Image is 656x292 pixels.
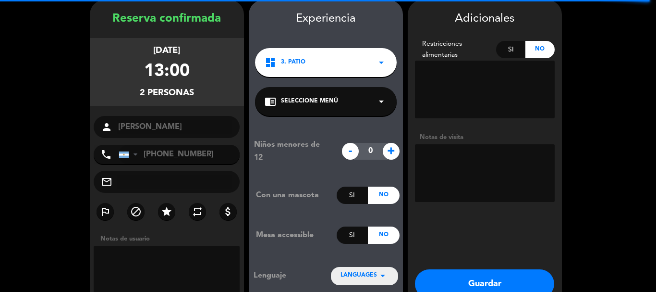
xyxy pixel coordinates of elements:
div: Notas de usuario [96,234,244,244]
div: Niños menores de 12 [247,139,337,164]
div: Notas de visita [415,132,555,142]
span: + [383,143,400,160]
i: repeat [192,206,203,217]
div: 13:00 [144,58,190,86]
i: block [130,206,142,217]
i: attach_money [222,206,234,217]
i: person [101,121,112,133]
i: arrow_drop_down [376,57,387,68]
i: star [161,206,172,217]
div: Experiencia [249,10,403,28]
i: phone [100,149,112,160]
i: mail_outline [101,176,112,188]
div: Mesa accessible [249,229,337,241]
div: Con una mascota [249,189,337,202]
i: chrome_reader_mode [265,96,276,107]
i: outlined_flag [99,206,111,217]
i: arrow_drop_down [376,96,387,107]
span: LANGUAGES [340,271,377,280]
div: [DATE] [153,44,180,58]
div: Reserva confirmada [90,10,244,28]
div: Restricciones alimentarias [415,38,497,61]
div: Lenguaje [254,269,315,282]
span: Seleccione Menú [281,97,338,106]
div: No [525,41,555,58]
div: Si [337,227,368,244]
div: Adicionales [415,10,555,28]
span: 3. PATIO [281,58,305,67]
span: - [342,143,359,160]
div: Si [337,187,368,204]
div: No [368,227,399,244]
div: Si [496,41,525,58]
div: No [368,187,399,204]
i: arrow_drop_down [377,270,389,281]
div: Argentina: +54 [119,145,141,164]
div: 2 personas [140,86,194,100]
i: dashboard [265,57,276,68]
